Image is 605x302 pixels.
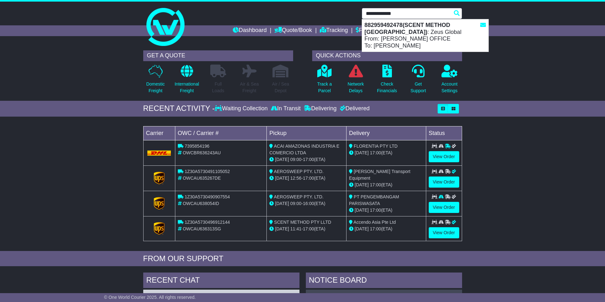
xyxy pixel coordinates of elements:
a: View Order [429,177,459,188]
span: AEROSWEEP PTY. LTD. [274,194,323,199]
span: Accendo Asia Pte Ltd [353,220,396,225]
span: OWCAU635267DE [183,176,221,181]
span: [DATE] [275,226,289,231]
span: [DATE] [355,208,369,213]
div: FROM OUR SUPPORT [143,254,462,263]
img: GetCarrierServiceLogo [154,172,165,184]
span: FLORENTIA PTY LTD [354,144,398,149]
div: (ETA) [349,150,423,156]
p: Check Financials [377,81,397,94]
a: Quote/Book [274,25,312,36]
a: InternationalFreight [174,64,199,98]
div: RECENT ACTIVITY - [143,104,215,113]
div: - (ETA) [269,156,344,163]
span: 17:00 [370,150,381,155]
a: CheckFinancials [377,64,397,98]
strong: 882959492478(SCENT METHOD [GEOGRAPHIC_DATA]) [365,22,450,35]
td: Pickup [267,126,346,140]
span: ACAI AMAZONAS INDUSTRIA E COMERCIO LTDA [269,144,339,155]
a: Financials [356,25,385,36]
p: Account Settings [441,81,458,94]
span: 17:00 [303,176,314,181]
span: 7395854196 [185,144,209,149]
img: GetCarrierServiceLogo [154,197,165,210]
td: Carrier [143,126,175,140]
div: NOTICE BOARD [306,273,462,290]
p: Air / Sea Depot [272,81,289,94]
span: 1Z30A5730491105052 [185,169,230,174]
span: [DATE] [355,226,369,231]
span: 16:00 [303,201,314,206]
p: Air & Sea Freight [240,81,259,94]
span: 17:00 [370,182,381,187]
img: GetCarrierServiceLogo [154,222,165,235]
span: OWCAU638054ID [183,201,219,206]
span: 17:00 [370,208,381,213]
span: 09:00 [290,201,301,206]
p: Track a Parcel [317,81,332,94]
div: - (ETA) [269,175,344,182]
div: Delivering [302,105,338,112]
a: View Order [429,202,459,213]
div: Waiting Collection [215,105,269,112]
span: 09:00 [290,157,301,162]
span: [DATE] [355,150,369,155]
div: RECENT CHAT [143,273,299,290]
div: In Transit [269,105,302,112]
p: International Freight [175,81,199,94]
a: Tracking [320,25,348,36]
a: View Order [429,151,459,162]
div: GET A QUOTE [143,50,293,61]
span: SCENT METHOD PTY LLTD [274,220,331,225]
span: 11:41 [290,226,301,231]
span: AEROSWEEP PTY. LTD. [274,169,323,174]
img: DHL.png [147,151,171,156]
td: Delivery [346,126,426,140]
span: 17:00 [370,226,381,231]
div: Delivered [338,105,370,112]
div: QUICK ACTIONS [312,50,462,61]
span: [PERSON_NAME] Transport Equipment [349,169,410,181]
span: PT PENGEMBANGAM PARISWASATA [349,194,399,206]
span: 1Z30A5730490907554 [185,194,230,199]
span: [DATE] [355,182,369,187]
p: Full Loads [210,81,226,94]
span: © One World Courier 2025. All rights reserved. [104,295,196,300]
a: AccountSettings [441,64,458,98]
span: [DATE] [275,201,289,206]
p: Domestic Freight [146,81,165,94]
td: OWC / Carrier # [175,126,267,140]
a: View Order [429,227,459,238]
span: 17:00 [303,226,314,231]
a: NetworkDelays [347,64,364,98]
a: Dashboard [233,25,267,36]
div: (ETA) [349,226,423,232]
p: Network Delays [347,81,364,94]
div: - (ETA) [269,226,344,232]
span: [DATE] [275,157,289,162]
a: Track aParcel [317,64,332,98]
div: : Zeus Global From: [PERSON_NAME] OFFICE To: [PERSON_NAME] [362,19,488,52]
span: OWCAU636313SG [183,226,221,231]
span: 12:56 [290,176,301,181]
span: 1Z30A5730496912144 [185,220,230,225]
span: [DATE] [275,176,289,181]
p: Get Support [410,81,426,94]
a: GetSupport [410,64,426,98]
td: Status [426,126,462,140]
div: (ETA) [349,182,423,188]
div: (ETA) [349,207,423,214]
span: OWCBR636243AU [183,150,221,155]
span: 17:00 [303,157,314,162]
div: - (ETA) [269,200,344,207]
a: DomesticFreight [146,64,165,98]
